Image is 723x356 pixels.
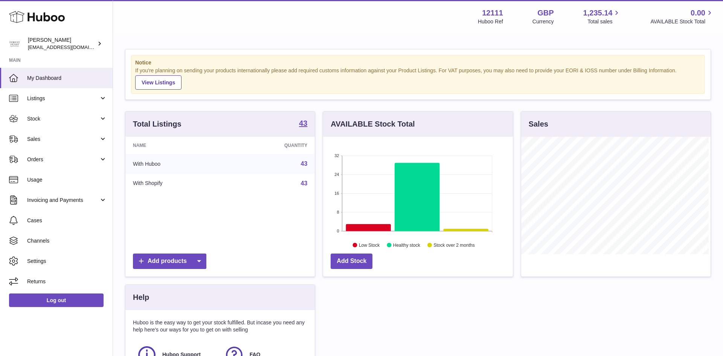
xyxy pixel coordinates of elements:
[27,75,107,82] span: My Dashboard
[532,18,554,25] div: Currency
[529,119,548,129] h3: Sales
[337,210,339,214] text: 8
[27,115,99,122] span: Stock
[301,180,308,186] a: 43
[537,8,554,18] strong: GBP
[135,59,701,66] strong: Notice
[583,8,613,18] span: 1,235.14
[650,18,714,25] span: AVAILABLE Stock Total
[27,197,99,204] span: Invoicing and Payments
[133,319,307,333] p: Huboo is the easy way to get your stock fulfilled. But incase you need any help here's our ways f...
[125,154,227,174] td: With Huboo
[133,254,206,269] a: Add products
[27,156,99,163] span: Orders
[335,172,339,177] text: 24
[359,242,380,248] text: Low Stock
[135,75,182,90] a: View Listings
[335,191,339,196] text: 16
[650,8,714,25] a: 0.00 AVAILABLE Stock Total
[299,119,307,128] a: 43
[27,136,99,143] span: Sales
[482,8,503,18] strong: 12111
[478,18,503,25] div: Huboo Ref
[133,119,182,129] h3: Total Listings
[27,176,107,183] span: Usage
[27,95,99,102] span: Listings
[331,254,372,269] a: Add Stock
[331,119,415,129] h3: AVAILABLE Stock Total
[9,38,20,49] img: bronaghc@forestfeast.com
[27,258,107,265] span: Settings
[27,217,107,224] span: Cases
[299,119,307,127] strong: 43
[583,8,621,25] a: 1,235.14 Total sales
[125,137,227,154] th: Name
[133,292,149,303] h3: Help
[135,67,701,90] div: If you're planning on sending your products internationally please add required customs informati...
[393,242,421,248] text: Healthy stock
[27,237,107,244] span: Channels
[691,8,705,18] span: 0.00
[28,44,111,50] span: [EMAIL_ADDRESS][DOMAIN_NAME]
[9,293,104,307] a: Log out
[335,153,339,158] text: 32
[227,137,315,154] th: Quantity
[27,278,107,285] span: Returns
[301,160,308,167] a: 43
[337,229,339,233] text: 0
[28,37,96,51] div: [PERSON_NAME]
[434,242,475,248] text: Stock over 2 months
[125,174,227,193] td: With Shopify
[587,18,621,25] span: Total sales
